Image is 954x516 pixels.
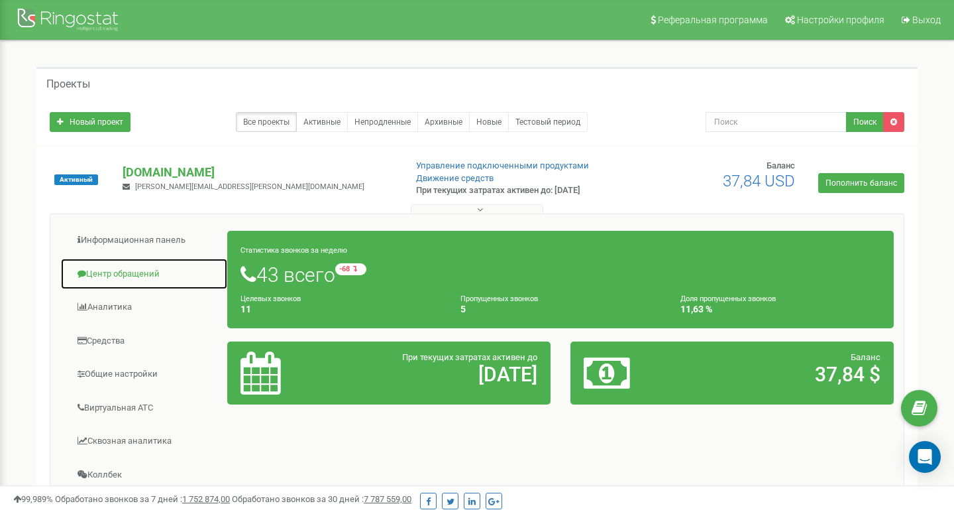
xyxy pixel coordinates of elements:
[182,494,230,504] u: 1 752 874,00
[797,15,884,25] span: Настройки профиля
[240,246,347,255] small: Статистика звонков за неделю
[60,459,228,491] a: Коллбек
[460,304,661,314] h4: 5
[680,294,776,303] small: Доля пропущенных звонков
[706,112,847,132] input: Поиск
[846,112,884,132] button: Поиск
[240,294,301,303] small: Целевых звонков
[364,494,411,504] u: 7 787 559,00
[60,224,228,257] a: Информационная панель
[236,112,297,132] a: Все проекты
[416,184,615,197] p: При текущих затратах активен до: [DATE]
[60,425,228,458] a: Сквозная аналитика
[469,112,509,132] a: Новые
[402,352,537,362] span: При текущих затратах активен до
[851,352,880,362] span: Баланс
[296,112,348,132] a: Активные
[13,494,53,504] span: 99,989%
[55,494,230,504] span: Обработано звонков за 7 дней :
[60,325,228,357] a: Средства
[818,173,904,193] a: Пополнить баланс
[508,112,588,132] a: Тестовый период
[909,441,941,473] div: Open Intercom Messenger
[346,363,537,385] h2: [DATE]
[60,358,228,391] a: Общие настройки
[460,294,538,303] small: Пропущенных звонков
[723,172,795,190] span: 37,84 USD
[347,112,418,132] a: Непродленные
[680,304,880,314] h4: 11,63 %
[240,304,441,314] h4: 11
[135,182,364,191] span: [PERSON_NAME][EMAIL_ADDRESS][PERSON_NAME][DOMAIN_NAME]
[416,161,589,170] a: Управление подключенными продуктами
[60,258,228,290] a: Центр обращений
[123,164,394,181] p: [DOMAIN_NAME]
[912,15,941,25] span: Выход
[46,78,90,90] h5: Проекты
[60,291,228,324] a: Аналитика
[689,363,880,385] h2: 37,84 $
[767,161,795,170] span: Баланс
[416,173,494,183] a: Движение средств
[60,392,228,424] a: Виртуальная АТС
[232,494,411,504] span: Обработано звонков за 30 дней :
[417,112,470,132] a: Архивные
[240,263,880,286] h1: 43 всего
[54,174,98,185] span: Активный
[658,15,768,25] span: Реферальная программа
[335,263,366,275] small: -68
[50,112,131,132] a: Новый проект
